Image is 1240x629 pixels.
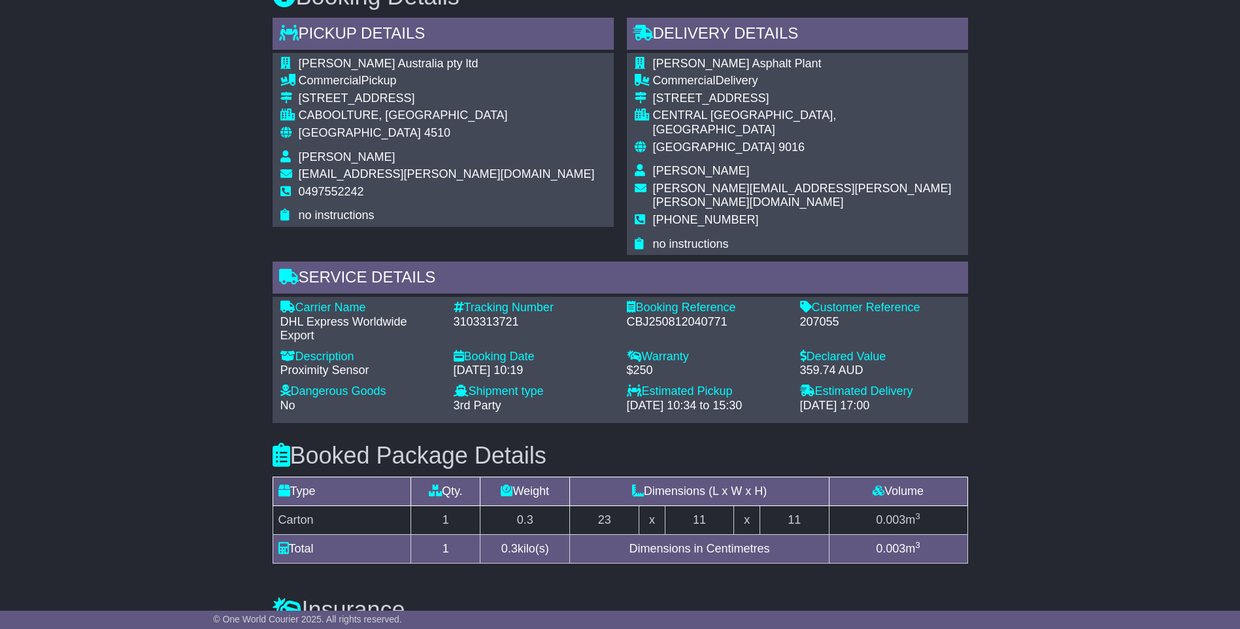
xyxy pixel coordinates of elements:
span: [GEOGRAPHIC_DATA] [299,126,421,139]
td: Total [273,534,411,563]
span: 4510 [424,126,450,139]
div: Warranty [627,350,787,364]
div: [DATE] 10:34 to 15:30 [627,399,787,413]
span: [PERSON_NAME] [299,150,395,163]
span: © One World Courier 2025. All rights reserved. [213,614,402,624]
div: Customer Reference [800,301,960,315]
span: 9016 [779,141,805,154]
span: 0.003 [876,542,905,555]
div: CBJ250812040771 [627,315,787,330]
h3: Booked Package Details [273,443,968,469]
span: [GEOGRAPHIC_DATA] [653,141,775,154]
div: Delivery Details [627,18,968,53]
div: [STREET_ADDRESS] [653,92,960,106]
td: Volume [829,477,967,505]
div: $250 [627,364,787,378]
div: 3103313721 [454,315,614,330]
span: [PERSON_NAME][EMAIL_ADDRESS][PERSON_NAME][PERSON_NAME][DOMAIN_NAME] [653,182,952,209]
td: Type [273,477,411,505]
span: [PERSON_NAME] Australia pty ltd [299,57,478,70]
h3: Insurance [273,597,968,623]
div: CENTRAL [GEOGRAPHIC_DATA], [GEOGRAPHIC_DATA] [653,109,960,137]
span: no instructions [299,209,375,222]
sup: 3 [915,540,920,550]
span: Commercial [299,74,361,87]
div: [STREET_ADDRESS] [299,92,595,106]
td: m [829,534,967,563]
div: [DATE] 17:00 [800,399,960,413]
div: Tracking Number [454,301,614,315]
div: Booking Reference [627,301,787,315]
td: Qty. [411,477,480,505]
div: Estimated Pickup [627,384,787,399]
td: x [639,505,665,534]
span: no instructions [653,237,729,250]
div: CABOOLTURE, [GEOGRAPHIC_DATA] [299,109,595,123]
div: Description [280,350,441,364]
td: 1 [411,505,480,534]
span: [EMAIL_ADDRESS][PERSON_NAME][DOMAIN_NAME] [299,167,595,180]
span: [PHONE_NUMBER] [653,213,759,226]
div: [DATE] 10:19 [454,364,614,378]
span: 0.003 [876,513,905,526]
td: m [829,505,967,534]
span: 0497552242 [299,185,364,198]
div: Carrier Name [280,301,441,315]
span: [PERSON_NAME] [653,164,750,177]
td: Weight [480,477,570,505]
div: DHL Express Worldwide Export [280,315,441,343]
div: 359.74 AUD [800,364,960,378]
span: 0.3 [501,542,518,555]
td: kilo(s) [480,534,570,563]
td: 11 [665,505,734,534]
div: Shipment type [454,384,614,399]
span: [PERSON_NAME] Asphalt Plant [653,57,822,70]
span: No [280,399,295,412]
div: Pickup Details [273,18,614,53]
span: 3rd Party [454,399,501,412]
div: Service Details [273,262,968,297]
td: 11 [760,505,829,534]
td: Carton [273,505,411,534]
div: Pickup [299,74,595,88]
div: Proximity Sensor [280,364,441,378]
div: 207055 [800,315,960,330]
div: Dangerous Goods [280,384,441,399]
td: x [734,505,760,534]
td: Dimensions (L x W x H) [570,477,829,505]
div: Estimated Delivery [800,384,960,399]
td: 23 [570,505,639,534]
td: 1 [411,534,480,563]
div: Delivery [653,74,960,88]
div: Declared Value [800,350,960,364]
td: 0.3 [480,505,570,534]
td: Dimensions in Centimetres [570,534,829,563]
span: Commercial [653,74,716,87]
sup: 3 [915,511,920,521]
div: Booking Date [454,350,614,364]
